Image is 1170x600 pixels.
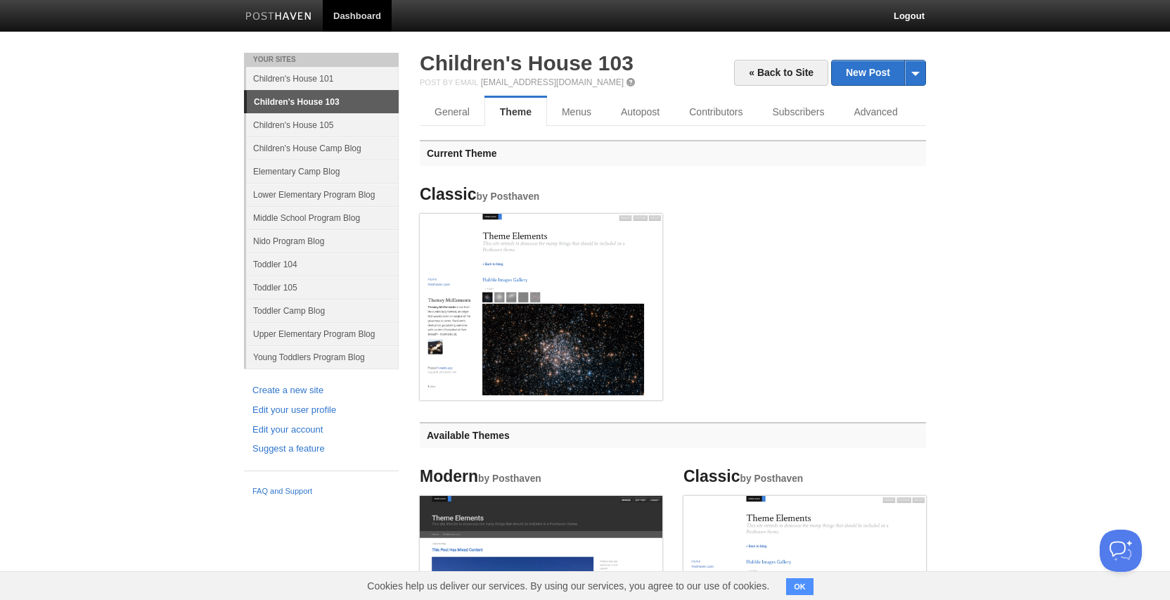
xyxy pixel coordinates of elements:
[353,572,783,600] span: Cookies help us deliver our services. By using our services, you agree to our use of cookies.
[247,91,399,113] a: Children's House 103
[420,98,484,126] a: General
[674,98,757,126] a: Contributors
[246,229,399,253] a: Nido Program Blog
[246,136,399,160] a: Children's House Camp Blog
[252,383,390,398] a: Create a new site
[246,67,399,90] a: Children's House 101
[420,422,926,448] h3: Available Themes
[758,98,840,126] a: Subscribers
[606,98,674,126] a: Autopost
[420,51,634,75] a: Children's House 103
[252,442,390,457] a: Suggest a feature
[420,214,662,396] img: Screenshot
[484,98,547,126] a: Theme
[420,78,478,87] span: Post by Email
[734,60,828,86] a: « Back to Site
[420,140,926,166] h3: Current Theme
[1100,530,1142,572] iframe: Help Scout Beacon - Open
[683,468,926,485] h4: Classic
[252,423,390,438] a: Edit your account
[246,206,399,229] a: Middle School Program Blog
[246,183,399,206] a: Lower Elementary Program Blog
[252,403,390,418] a: Edit your user profile
[246,276,399,299] a: Toddler 105
[420,468,662,485] h4: Modern
[740,473,804,484] small: by Posthaven
[246,253,399,276] a: Toddler 104
[246,345,399,369] a: Young Toddlers Program Blog
[478,473,541,484] small: by Posthaven
[246,113,399,136] a: Children's House 105
[246,299,399,322] a: Toddler Camp Blog
[246,322,399,345] a: Upper Elementary Program Blog
[832,60,925,85] a: New Post
[420,186,662,203] h4: Classic
[252,485,390,498] a: FAQ and Support
[481,77,624,87] a: [EMAIL_ADDRESS][DOMAIN_NAME]
[244,53,399,67] li: Your Sites
[477,191,540,202] small: by Posthaven
[245,12,312,23] img: Posthaven-bar
[839,98,912,126] a: Advanced
[547,98,606,126] a: Menus
[246,160,399,183] a: Elementary Camp Blog
[786,578,814,595] button: OK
